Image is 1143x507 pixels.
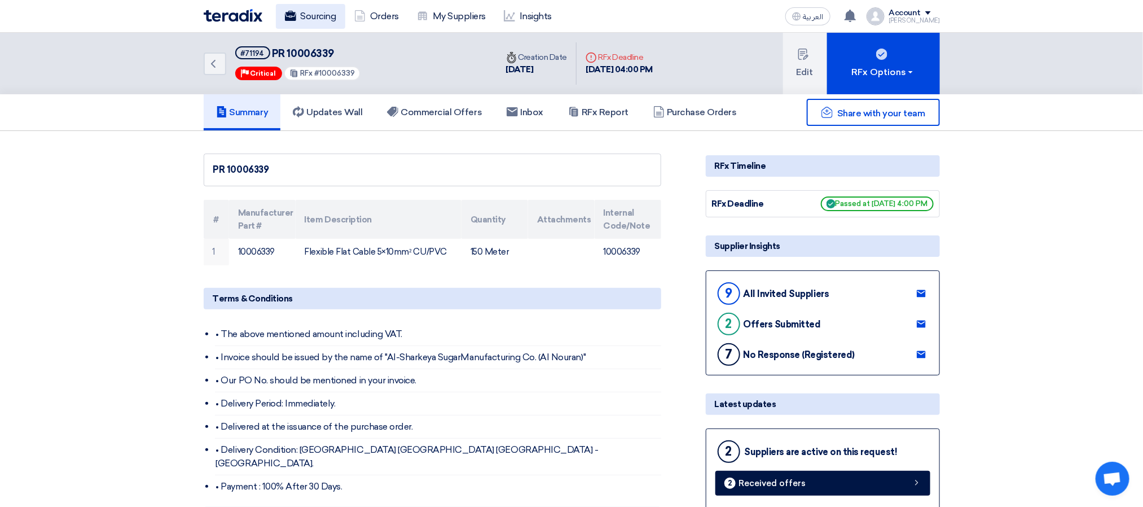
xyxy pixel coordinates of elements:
[250,69,276,77] span: Critical
[851,65,915,79] div: RFx Options
[235,46,361,60] h5: PR 10006339
[1096,462,1129,496] div: Open chat
[783,33,827,94] button: Edit
[706,155,940,177] div: RFx Timeline
[506,63,568,76] div: [DATE]
[586,63,653,76] div: [DATE] 04:00 PM
[827,33,940,94] button: RFx Options
[706,394,940,415] div: Latest updates
[204,94,281,130] a: Summary
[494,94,556,130] a: Inbox
[204,9,262,22] img: Teradix logo
[314,69,355,77] span: #10006339
[387,107,482,118] h5: Commercial Offers
[204,200,229,239] th: #
[641,94,749,130] a: Purchase Orders
[293,107,362,118] h5: Updates Wall
[296,200,461,239] th: Item Description
[229,239,296,265] td: 10006339
[744,289,829,299] div: All Invited Suppliers
[718,343,740,366] div: 7
[595,200,661,239] th: Internal Code/Note
[215,346,661,369] li: • Invoice should be issued by the name of "Al-Sharkeya SugarManufacturing Co. (Al Nouran)"
[889,18,940,24] div: [PERSON_NAME]
[408,4,495,29] a: My Suppliers
[345,4,408,29] a: Orders
[272,47,334,60] span: PR 10006339
[595,239,661,265] td: 10006339
[213,163,652,177] div: PR 10006339
[744,319,821,330] div: Offers Submitted
[586,51,653,63] div: RFx Deadline
[739,479,806,488] span: Received offers
[216,107,269,118] h5: Summary
[300,69,313,77] span: RFx
[215,392,661,416] li: • Delivery Period: Immediately.
[712,198,797,211] div: RFx Deadline
[296,239,461,265] td: Flexible Flat Cable 5×10mm² CU/PVC
[215,475,661,498] li: • Payment : 100% After 30 Days.
[744,349,855,360] div: No Response (Registered)
[556,94,641,130] a: RFx Report
[821,196,934,211] span: Passed at [DATE] 4:00 PM
[229,200,296,239] th: Manufacturer Part #
[375,94,494,130] a: Commercial Offers
[213,292,293,305] span: Terms & Conditions
[718,282,740,305] div: 9
[215,439,661,475] li: • Delivery Condition: [GEOGRAPHIC_DATA] [GEOGRAPHIC_DATA] [GEOGRAPHIC_DATA] - [GEOGRAPHIC_DATA].
[495,4,561,29] a: Insights
[715,471,930,496] a: 2 Received offers
[837,108,925,119] span: Share with your team
[461,239,528,265] td: 150 Meter
[718,440,740,463] div: 2
[204,239,229,265] td: 1
[718,313,740,335] div: 2
[215,416,661,439] li: • Delivered at the issuance of the purchase order.
[215,369,661,392] li: • Our PO No. should be mentioned in your invoice.
[276,4,345,29] a: Sourcing
[528,200,595,239] th: Attachments
[745,447,898,457] div: Suppliers are active on this request!
[706,235,940,257] div: Supplier Insights
[507,107,543,118] h5: Inbox
[506,51,568,63] div: Creation Date
[215,323,661,346] li: • The above mentioned amount including VAT.
[280,94,375,130] a: Updates Wall
[867,7,885,25] img: profile_test.png
[461,200,528,239] th: Quantity
[724,478,736,489] div: 2
[785,7,830,25] button: العربية
[889,8,921,18] div: Account
[241,50,265,57] div: #71194
[568,107,628,118] h5: RFx Report
[803,13,824,21] span: العربية
[653,107,737,118] h5: Purchase Orders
